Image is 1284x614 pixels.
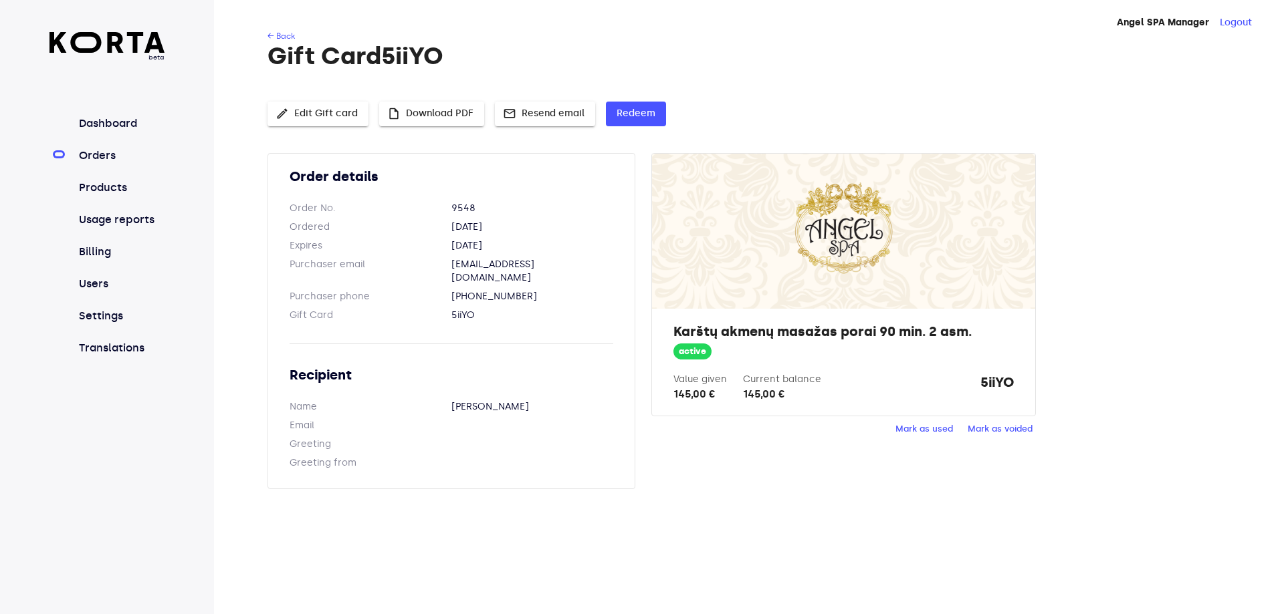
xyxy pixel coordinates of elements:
[743,386,821,402] div: 145,00 €
[495,102,595,126] button: Resend email
[76,244,165,260] a: Billing
[451,309,613,322] dd: 5iiYO
[76,308,165,324] a: Settings
[673,322,1013,341] h2: Karštų akmenų masažas porai 90 min. 2 asm.
[276,107,289,120] span: edit
[895,422,953,437] span: Mark as used
[290,239,451,253] dt: Expires
[267,31,295,41] a: ← Back
[379,102,484,126] button: Download PDF
[892,419,956,440] button: Mark as used
[451,239,613,253] dd: [DATE]
[290,167,613,186] h2: Order details
[290,456,451,470] dt: Greeting from
[606,102,666,126] button: Redeem
[617,106,655,122] span: Redeem
[49,32,165,53] img: Korta
[49,32,165,62] a: beta
[49,53,165,62] span: beta
[968,422,1033,437] span: Mark as voided
[76,180,165,196] a: Products
[290,309,451,322] dt: Gift Card
[673,386,727,402] div: 145,00 €
[76,276,165,292] a: Users
[506,106,584,122] span: Resend email
[290,365,613,384] h2: Recipient
[76,116,165,132] a: Dashboard
[451,258,613,285] dd: [EMAIL_ADDRESS][DOMAIN_NAME]
[451,400,613,414] dd: [PERSON_NAME]
[76,340,165,356] a: Translations
[76,212,165,228] a: Usage reports
[1117,17,1209,28] strong: Angel SPA Manager
[980,373,1014,402] strong: 5iiYO
[743,373,821,385] label: Current balance
[503,107,516,120] span: mail
[387,107,401,120] span: insert_drive_file
[290,438,451,451] dt: Greeting
[290,290,451,303] dt: Purchaser phone
[290,419,451,432] dt: Email
[267,102,368,126] button: Edit Gift card
[390,106,473,122] span: Download PDF
[290,202,451,215] dt: Order No.
[290,258,451,285] dt: Purchaser email
[451,220,613,234] dd: [DATE]
[290,400,451,414] dt: Name
[964,419,1036,440] button: Mark as voided
[290,220,451,234] dt: Ordered
[76,148,165,164] a: Orders
[267,43,1228,69] h1: Gift Card 5iiYO
[673,345,712,358] span: active
[278,106,358,122] span: Edit Gift card
[1220,16,1252,29] button: Logout
[451,202,613,215] dd: 9548
[451,290,613,303] dd: [PHONE_NUMBER]
[673,373,727,385] label: Value given
[267,106,368,118] a: Edit Gift card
